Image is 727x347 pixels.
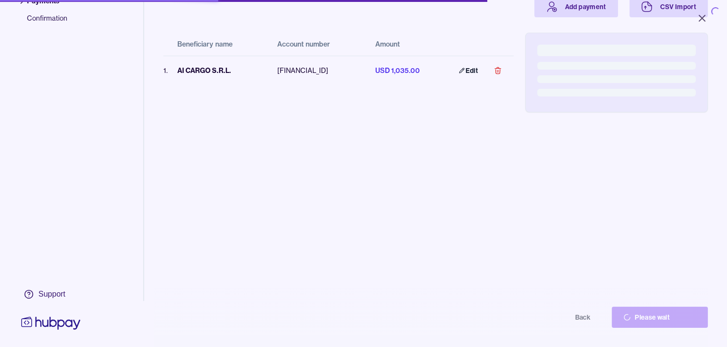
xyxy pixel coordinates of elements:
span: Confirmation [27,13,67,31]
th: Beneficiary name [170,33,270,56]
a: Support [19,284,83,304]
td: AI CARGO S.R.L. [170,56,270,85]
td: USD 1,035.00 [368,56,440,85]
div: Support [38,289,65,299]
td: 1 . [163,56,170,85]
th: Amount [368,33,440,56]
td: [FINANCIAL_ID] [270,56,368,85]
th: Account number [270,33,368,56]
a: Edit [447,60,490,81]
button: Close [685,8,719,29]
